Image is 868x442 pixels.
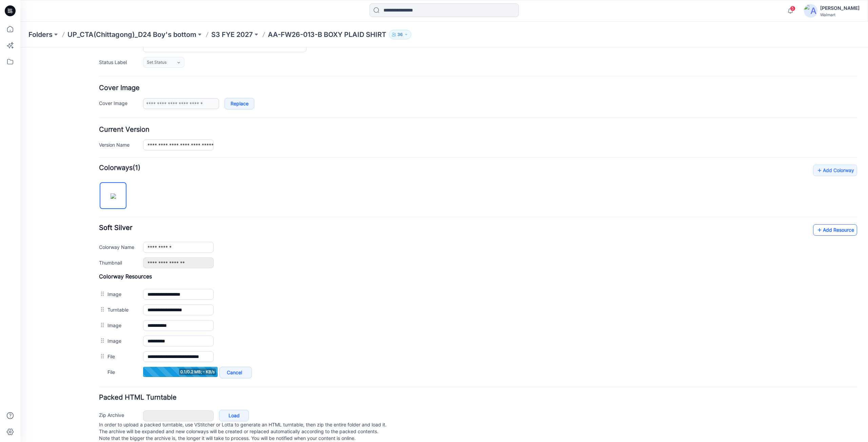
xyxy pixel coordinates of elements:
img: avatar [804,4,817,18]
label: Colorway Name [79,196,116,203]
label: Turntable [87,258,116,266]
div: Walmart [820,12,860,17]
label: Version Name [79,93,116,101]
a: Folders [28,30,53,39]
h4: Colorway Resources [79,226,837,232]
label: File [87,321,116,328]
button: 36 [389,30,411,39]
label: Image [87,243,116,250]
h4: Packed HTML Turntable [79,347,837,353]
span: (1) [112,116,120,124]
a: Add Resource [793,177,837,188]
span: Soft Silver [79,176,112,184]
iframe: edit-style [20,47,868,442]
span: 0.1/0.2 MB; - KB/s [159,321,196,328]
span: 5 [790,6,795,11]
a: Load [199,362,229,374]
label: Image [87,290,116,297]
label: File [87,305,116,313]
a: S3 FYE 2027 [211,30,253,39]
a: Add Colorway [793,117,837,129]
a: Cancel [199,319,232,331]
p: In order to upload a packed turntable, use VStitcher or Lotta to generate an HTML turntable, then... [79,374,837,394]
p: 36 [397,31,403,38]
div: [PERSON_NAME] [820,4,860,12]
strong: Colorways [79,116,112,124]
label: Cover Image [79,52,116,59]
h4: Current Version [79,79,837,85]
label: Zip Archive [79,364,116,371]
label: Thumbnail [79,211,116,219]
a: UP_CTA(Chittagong)_D24 Boy's bottom [67,30,196,39]
p: AA-FW26-013-B BOXY PLAID SHIRT [268,30,386,39]
img: eyJhbGciOiJIUzI1NiIsImtpZCI6IjAiLCJzbHQiOiJzZXMiLCJ0eXAiOiJKV1QifQ.eyJkYXRhIjp7InR5cGUiOiJzdG9yYW... [90,146,96,151]
label: Image [87,274,116,281]
a: Replace [204,50,234,62]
